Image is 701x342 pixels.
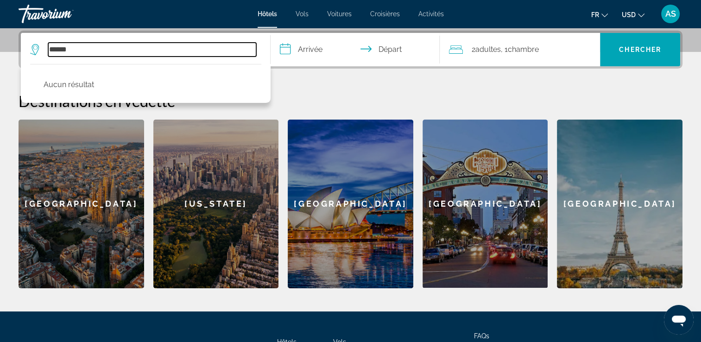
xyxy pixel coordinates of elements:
a: Paris[GEOGRAPHIC_DATA] [557,120,682,288]
button: User Menu [658,4,682,24]
iframe: Bouton de lancement de la fenêtre de messagerie [664,305,694,335]
a: Voitures [327,10,352,18]
div: [US_STATE] [153,120,279,288]
button: Select check in and out date [271,33,440,66]
a: Vols [296,10,309,18]
div: Destination search results [21,64,271,103]
a: Barcelona[GEOGRAPHIC_DATA] [19,120,144,288]
a: Travorium [19,2,111,26]
span: AS [665,9,676,19]
span: 2 [471,43,500,56]
p: Aucun résultat [44,78,94,91]
span: Chambre [507,45,538,54]
div: [GEOGRAPHIC_DATA] [557,120,682,288]
span: , 1 [500,43,538,56]
a: Hôtels [258,10,277,18]
button: Change currency [622,8,644,21]
button: Change language [591,8,608,21]
span: fr [591,11,599,19]
div: Search widget [21,33,680,66]
a: FAQs [474,332,489,340]
a: Croisières [370,10,400,18]
a: San Diego[GEOGRAPHIC_DATA] [423,120,548,288]
button: Search [600,33,680,66]
span: USD [622,11,636,19]
button: Travelers: 2 adults, 0 children [440,33,600,66]
a: Activités [418,10,444,18]
h2: Destinations en vedette [19,92,682,110]
input: Search hotel destination [48,43,256,57]
span: Adultes [475,45,500,54]
a: Sydney[GEOGRAPHIC_DATA] [288,120,413,288]
a: New York[US_STATE] [153,120,279,288]
div: [GEOGRAPHIC_DATA] [19,120,144,288]
span: Chercher [619,46,661,53]
div: [GEOGRAPHIC_DATA] [288,120,413,288]
div: [GEOGRAPHIC_DATA] [423,120,548,288]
